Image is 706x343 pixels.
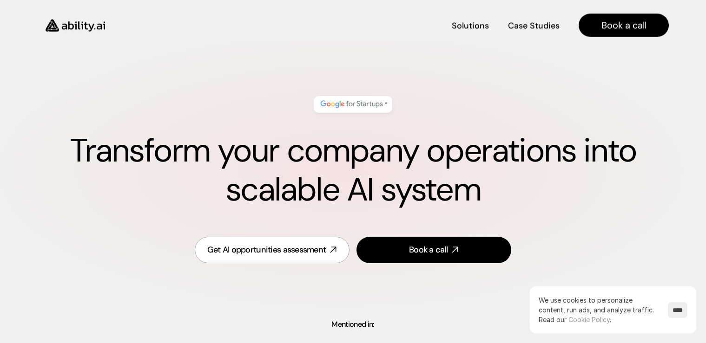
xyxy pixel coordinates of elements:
div: Get AI opportunities assessment [207,244,326,256]
nav: Main navigation [118,14,669,37]
p: We use cookies to personalize content, run ads, and analyze traffic. [539,295,659,324]
a: Book a call [356,237,511,263]
a: Book a call [579,14,669,37]
a: Get AI opportunities assessment [195,237,350,263]
a: Cookie Policy [568,316,610,324]
h4: Solutions [452,20,489,32]
h1: Transform your company operations into scalable AI system [37,131,669,209]
span: Read our . [539,316,611,324]
a: Solutions [452,17,489,33]
p: Mentioned in: [22,321,684,328]
div: Book a call [409,244,448,256]
h4: Book a call [601,19,647,32]
h4: Case Studies [508,20,560,32]
a: Case Studies [508,17,560,33]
